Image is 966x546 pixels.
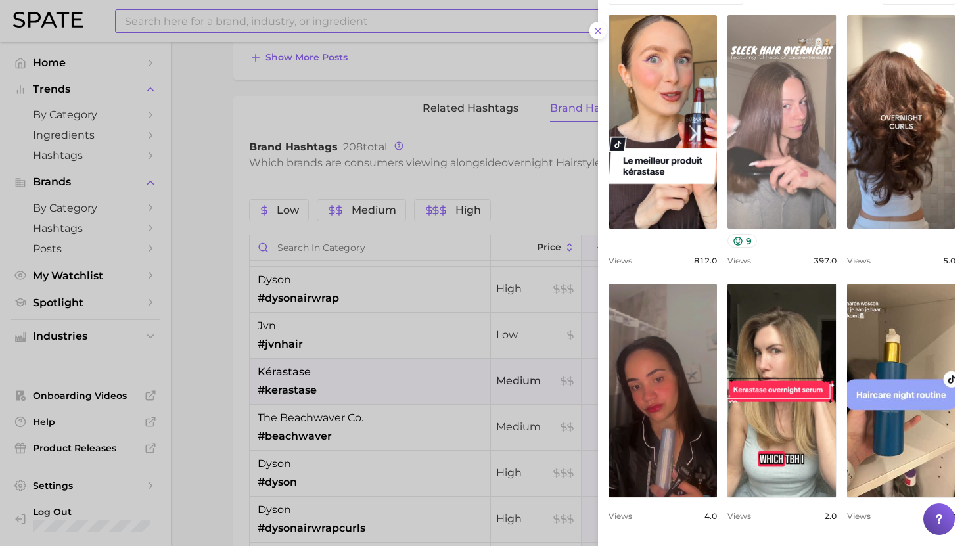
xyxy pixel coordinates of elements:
span: Views [609,256,632,265]
span: 4.0 [704,511,717,521]
span: 2.0 [824,511,837,521]
span: Views [609,511,632,521]
span: 812.0 [694,256,717,265]
span: Views [847,511,871,521]
span: Views [727,511,751,521]
span: 397.0 [814,256,837,265]
span: 5.0 [943,256,955,265]
span: Views [727,256,751,265]
button: 9 [727,234,757,248]
span: Views [847,256,871,265]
